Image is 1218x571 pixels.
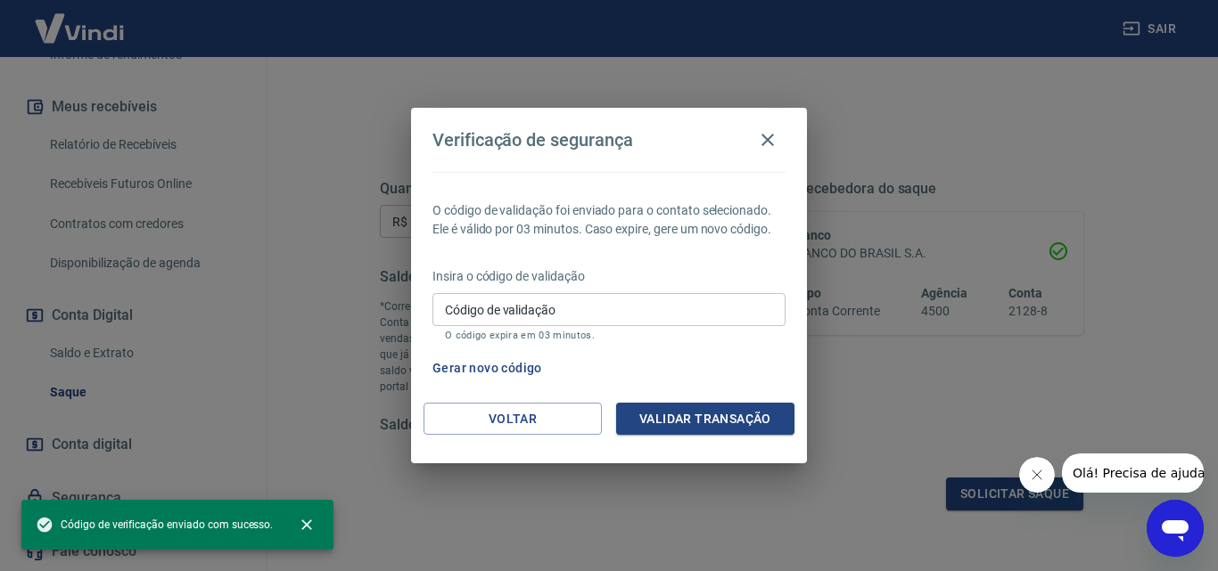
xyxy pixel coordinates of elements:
[11,12,150,27] span: Olá! Precisa de ajuda?
[36,516,273,534] span: Código de verificação enviado com sucesso.
[432,267,786,286] p: Insira o código de validação
[616,403,794,436] button: Validar transação
[1147,500,1204,557] iframe: Botão para abrir a janela de mensagens
[445,330,773,341] p: O código expira em 03 minutos.
[1019,457,1055,493] iframe: Fechar mensagem
[424,403,602,436] button: Voltar
[432,201,786,239] p: O código de validação foi enviado para o contato selecionado. Ele é válido por 03 minutos. Caso e...
[425,352,549,385] button: Gerar novo código
[432,129,633,151] h4: Verificação de segurança
[1062,453,1204,493] iframe: Mensagem da empresa
[287,505,326,544] button: close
